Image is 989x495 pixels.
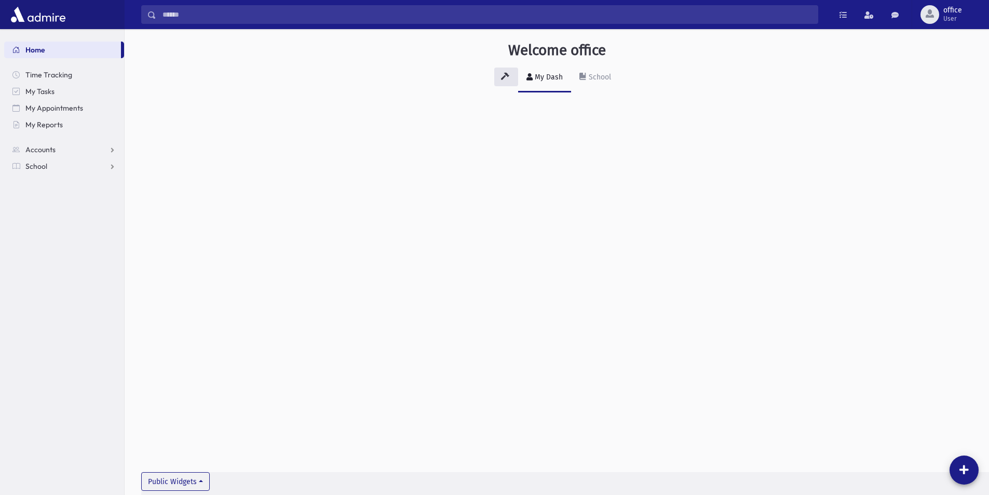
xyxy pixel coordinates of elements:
span: School [25,162,47,171]
div: My Dash [533,73,563,82]
span: Accounts [25,145,56,154]
span: Time Tracking [25,70,72,79]
span: My Reports [25,120,63,129]
a: School [571,63,619,92]
input: Search [156,5,818,24]
h3: Welcome office [508,42,606,59]
a: My Appointments [4,100,124,116]
button: Public Widgets [141,472,210,491]
a: Time Tracking [4,66,124,83]
div: School [587,73,611,82]
a: My Reports [4,116,124,133]
a: School [4,158,124,175]
a: Accounts [4,141,124,158]
a: My Tasks [4,83,124,100]
span: User [943,15,962,23]
span: office [943,6,962,15]
span: Home [25,45,45,55]
a: My Dash [518,63,571,92]
img: AdmirePro [8,4,68,25]
span: My Tasks [25,87,55,96]
a: Home [4,42,121,58]
span: My Appointments [25,103,83,113]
